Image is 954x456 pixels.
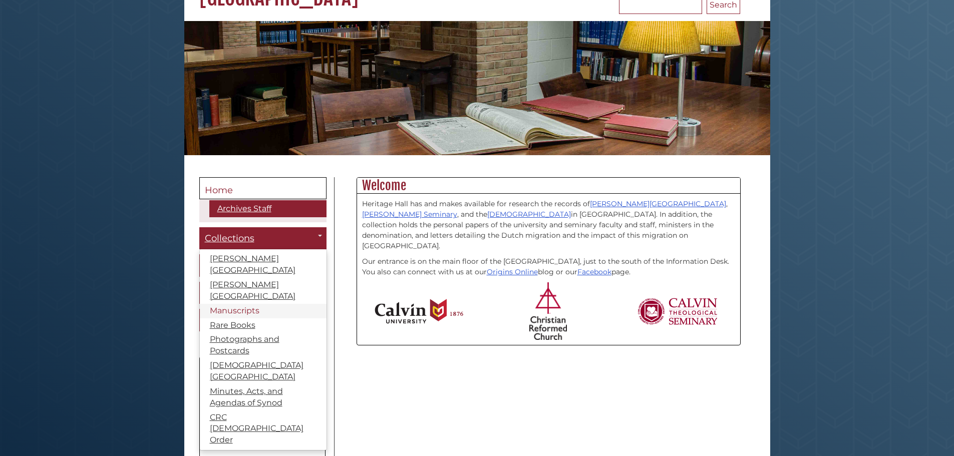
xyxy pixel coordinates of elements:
img: Christian Reformed Church [529,282,567,340]
img: Calvin Theological Seminary [637,298,718,325]
a: [PERSON_NAME][GEOGRAPHIC_DATA] [200,278,327,304]
a: Facebook [577,267,611,276]
a: Rare Books [200,318,327,333]
p: Heritage Hall has and makes available for research the records of , , and the in [GEOGRAPHIC_DATA... [362,199,735,251]
span: Collections [205,233,254,244]
a: Collections [199,227,327,250]
a: Home [199,177,327,199]
a: [PERSON_NAME] Seminary [362,210,457,219]
h2: Welcome [357,178,740,194]
a: Manuscripts [200,304,327,318]
a: [PERSON_NAME][GEOGRAPHIC_DATA] [200,252,327,278]
a: [DEMOGRAPHIC_DATA] [487,210,571,219]
a: Minutes, Acts, and Agendas of Synod [200,384,327,410]
a: CRC [DEMOGRAPHIC_DATA] Order [200,410,327,448]
a: [DEMOGRAPHIC_DATA][GEOGRAPHIC_DATA] [200,358,327,384]
span: Home [205,185,233,196]
a: Origins Online [487,267,538,276]
a: [PERSON_NAME][GEOGRAPHIC_DATA] [590,199,726,208]
p: Our entrance is on the main floor of the [GEOGRAPHIC_DATA], just to the south of the Information ... [362,256,735,277]
a: Archives Staff [209,200,327,217]
a: Photographs and Postcards [200,332,327,358]
img: Calvin University [375,299,463,324]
